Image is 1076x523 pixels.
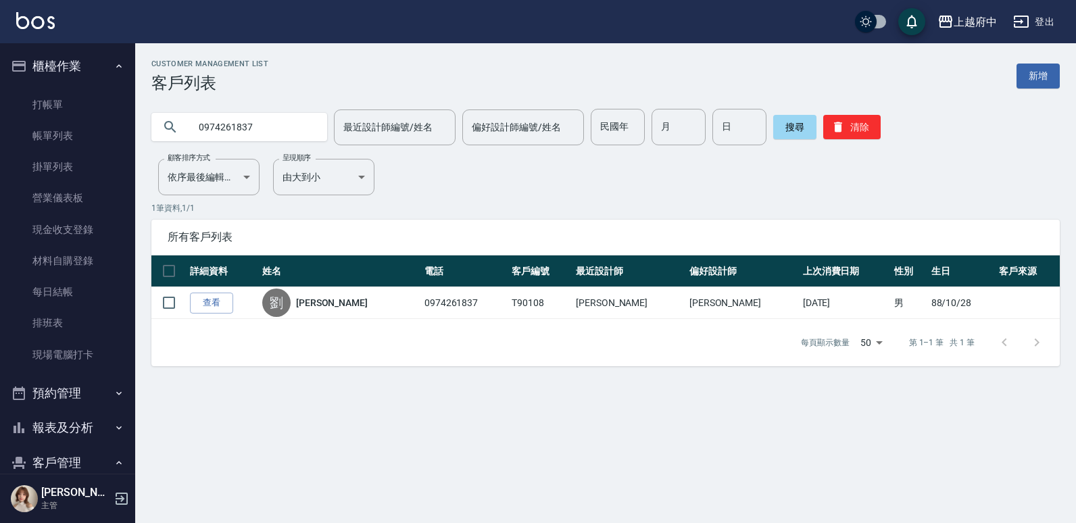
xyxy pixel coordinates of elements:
[5,120,130,151] a: 帳單列表
[187,255,259,287] th: 詳細資料
[151,59,268,68] h2: Customer Management List
[5,307,130,339] a: 排班表
[1017,64,1060,89] a: 新增
[686,255,800,287] th: 偏好設計師
[296,296,368,309] a: [PERSON_NAME]
[5,49,130,84] button: 櫃檯作業
[421,255,508,287] th: 電話
[508,255,572,287] th: 客戶編號
[773,115,816,139] button: 搜尋
[572,255,686,287] th: 最近設計師
[189,109,316,145] input: 搜尋關鍵字
[262,289,291,317] div: 劉
[421,287,508,319] td: 0974261837
[928,287,996,319] td: 88/10/28
[5,245,130,276] a: 材料自購登錄
[5,410,130,445] button: 報表及分析
[5,214,130,245] a: 現金收支登錄
[5,151,130,182] a: 掛單列表
[855,324,887,361] div: 50
[151,202,1060,214] p: 1 筆資料, 1 / 1
[891,287,928,319] td: 男
[158,159,260,195] div: 依序最後編輯時間
[823,115,881,139] button: 清除
[5,276,130,307] a: 每日結帳
[41,486,110,499] h5: [PERSON_NAME]
[996,255,1060,287] th: 客戶來源
[168,153,210,163] label: 顧客排序方式
[283,153,311,163] label: 呈現順序
[572,287,686,319] td: [PERSON_NAME]
[5,445,130,480] button: 客戶管理
[259,255,421,287] th: 姓名
[5,182,130,214] a: 營業儀表板
[5,376,130,411] button: 預約管理
[273,159,374,195] div: 由大到小
[5,89,130,120] a: 打帳單
[686,287,800,319] td: [PERSON_NAME]
[898,8,925,35] button: save
[928,255,996,287] th: 生日
[800,255,891,287] th: 上次消費日期
[508,287,572,319] td: T90108
[1008,9,1060,34] button: 登出
[5,339,130,370] a: 現場電腦打卡
[932,8,1002,36] button: 上越府中
[891,255,928,287] th: 性別
[16,12,55,29] img: Logo
[909,337,975,349] p: 第 1–1 筆 共 1 筆
[11,485,38,512] img: Person
[954,14,997,30] div: 上越府中
[168,230,1044,244] span: 所有客戶列表
[800,287,891,319] td: [DATE]
[801,337,850,349] p: 每頁顯示數量
[151,74,268,93] h3: 客戶列表
[41,499,110,512] p: 主管
[190,293,233,314] a: 查看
